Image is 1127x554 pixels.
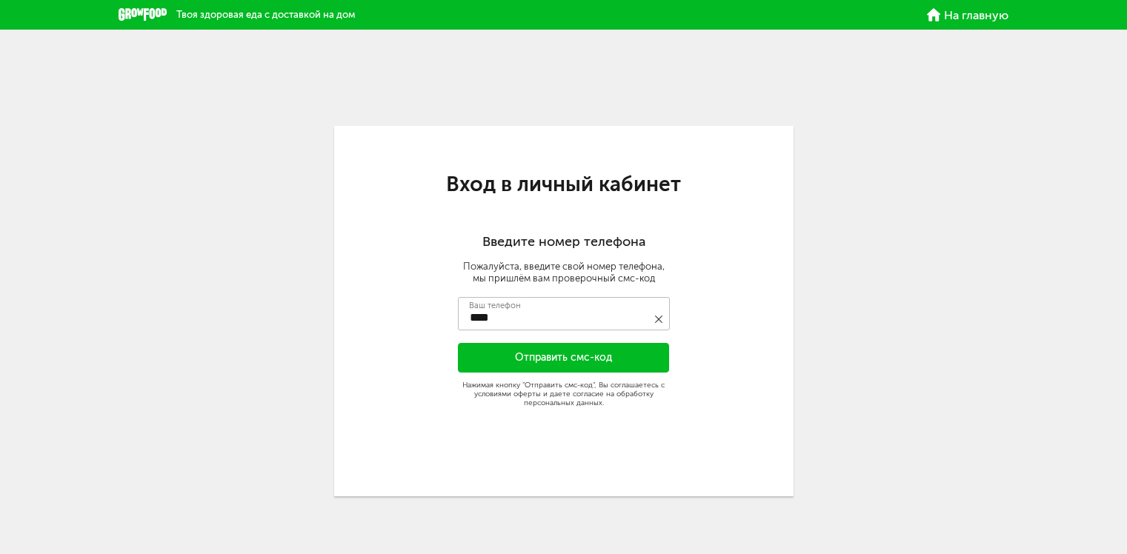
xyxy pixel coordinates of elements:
[334,234,794,250] h2: Введите номер телефона
[944,10,1008,21] span: На главную
[334,175,794,194] h1: Вход в личный кабинет
[469,301,521,310] label: Ваш телефон
[927,8,1008,21] a: На главную
[176,9,355,20] span: Твоя здоровая еда с доставкой на дом
[334,261,794,284] div: Пожалуйста, введите свой номер телефона, мы пришлём вам проверочный смс-код
[458,343,670,373] button: Отправить смс-код
[119,8,355,21] a: Твоя здоровая еда с доставкой на дом
[458,381,670,407] div: Нажимая кнопку "Отправить смс-код", Вы соглашаетесь с условиями оферты и даете согласие на обрабо...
